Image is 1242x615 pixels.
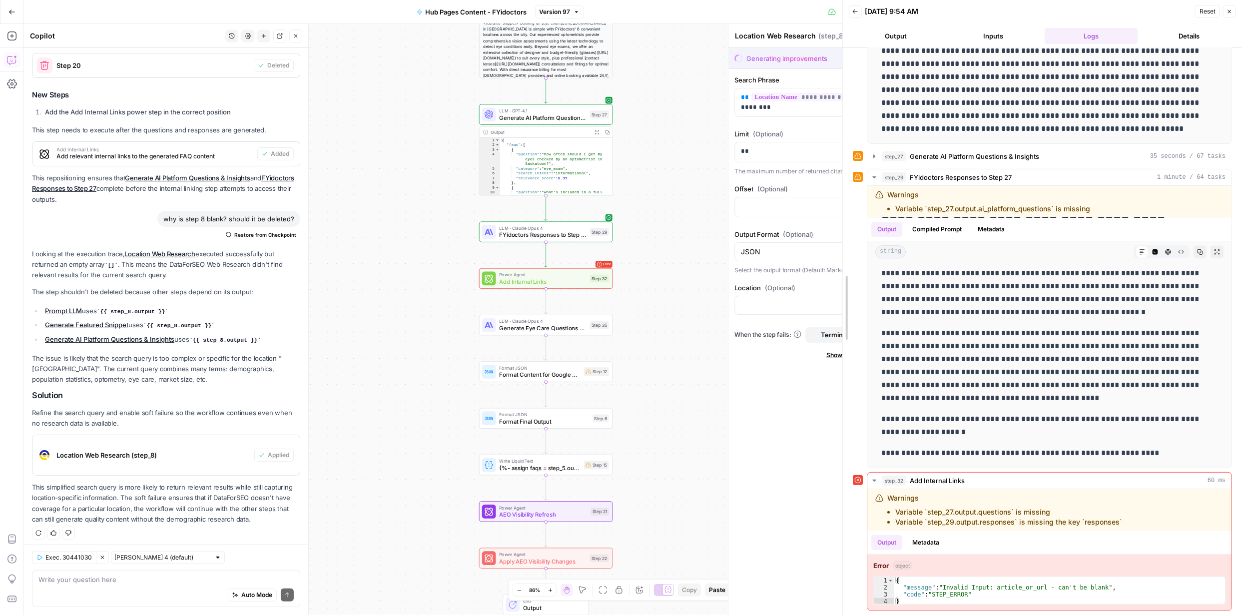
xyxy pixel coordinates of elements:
textarea: Location Web Research [735,31,816,41]
div: 7 [480,176,500,181]
input: Claude Sonnet 4 (default) [114,553,210,563]
div: Power AgentAEO Visibility RefreshStep 21 [479,501,613,522]
span: Toggle code folding, rows 1 through 112 [495,138,500,143]
div: ErrorPower AgentAdd Internal LinksStep 32 [479,268,613,289]
div: Domain Overview [40,59,89,65]
span: LLM · GPT-4.1 [499,107,587,114]
g: Edge from step_15 to step_21 [545,475,547,500]
span: Toggle code folding, rows 3 through 8 [495,147,500,152]
div: 6 [480,171,500,176]
div: Step 21 [591,508,609,516]
span: 86% [529,586,540,594]
p: The issue is likely that the search query is too complex or specific for the location "[GEOGRAPHI... [32,353,300,385]
img: logo_orange.svg [16,16,24,24]
a: Generate AI Platform Questions & Insights [125,174,250,182]
p: The maximum number of returned citations, defaults to 25 [734,166,988,176]
span: Paste [709,586,725,595]
span: LLM · Claude Opus 4 [499,318,587,325]
div: Step 6 [593,415,609,423]
li: uses [42,320,300,331]
div: LLM · Claude Opus 4FYidoctors Responses to Step 27Step 29 [479,221,613,242]
span: (Optional) [765,283,795,293]
span: {%- assign faqs = step_5.output.faqs -%} # {{ page_title }} ## Quick Summary {{ step_11.output }}... [499,464,580,472]
p: Select the output format (Default: Markdown) [734,265,988,275]
span: Generate Eye Care Questions & Insights [499,324,587,332]
img: tab_domain_overview_orange.svg [29,58,37,66]
input: JSON [741,247,970,257]
div: 5 [480,166,500,171]
span: Location Web Research (step_8) [56,450,250,460]
button: Version 97 [535,5,584,18]
span: Output [523,604,582,612]
span: (Optional) [783,229,813,239]
span: Add relevant internal links to the generated FAQ content [56,152,253,161]
label: Limit [734,129,988,139]
div: Write Liquid Text{%- assign faqs = step_5.output.faqs -%} # {{ page_title }} ## Quick Summary {{ ... [479,455,613,475]
span: (Optional) [753,129,783,139]
div: why is step 8 blank? should it be deleted? [157,211,300,227]
g: Edge from step_6 to step_15 [545,429,547,454]
button: Applied [254,449,294,462]
h3: New Steps [32,88,300,101]
li: uses [42,334,300,345]
g: Edge from step_27 to step_29 [545,196,547,221]
span: Restore from Checkpoint [234,231,296,239]
div: LLM · GPT-4.1Generate AI Platform Questions & InsightsStep 27Output{ "faqs":[ { "question":"how o... [479,104,613,195]
img: 3hnddut9cmlpnoegpdll2wmnov83 [36,447,52,463]
code: {{ step_8.output }} [143,323,215,329]
span: Copy [682,586,697,595]
span: Terminate Workflow [821,330,884,340]
label: Location [734,283,988,293]
span: When the step fails: [734,330,801,339]
code: {{ step_8.output }} [189,337,261,343]
span: Applied [268,451,289,460]
span: Exec. 30441030 [45,553,92,562]
span: Power Agent [499,271,587,278]
g: Edge from step_12 to step_6 [545,382,547,407]
g: Edge from step_21 to step_22 [545,522,547,547]
strong: Add the Add Internal Links power step in the correct position [45,108,231,116]
div: Step 22 [590,555,609,563]
span: Added [271,149,289,158]
button: Copy [678,584,701,597]
span: (Optional) [757,184,788,194]
button: Exec. 30441030 [32,551,96,564]
div: 8 [480,180,500,185]
a: Generate Featured Snippet [45,321,128,329]
span: Write Liquid Text [499,458,580,465]
label: Output Format [734,229,988,239]
button: Deleted [254,59,294,72]
span: Add Internal Links [499,277,587,286]
span: Version 97 [540,7,571,16]
div: Output [491,129,589,136]
span: Power Agent [499,504,587,511]
button: Paste [705,584,729,597]
label: Search Phrase [734,75,988,85]
span: ( step_8 ) [818,31,846,41]
h2: Solution [32,391,300,400]
p: This step needs to execute after the questions and responses are generated. [32,125,300,135]
div: Keywords by Traffic [112,59,165,65]
span: Add Internal Links [56,147,253,152]
div: Step 12 [584,367,609,376]
g: Edge from step_26 to step_12 [545,336,547,361]
div: Step 32 [590,275,609,283]
div: Step 26 [590,321,609,329]
span: Toggle code folding, rows 2 through 75 [495,142,500,147]
div: <featured-snippet> Booking an [eye exam]([URL][DOMAIN_NAME]) in [GEOGRAPHIC_DATA] is simple with ... [480,20,613,96]
div: 4 [480,152,500,166]
div: LLM · Claude Opus 4Generate Eye Care Questions & InsightsStep 26 [479,315,613,335]
p: Looking at the execution trace, executed successfully but returned an empty array . This means th... [32,249,300,281]
span: Deleted [267,61,289,70]
div: Format JSONFormat Content for Google DocsStep 12 [479,361,613,382]
div: Domain: [DOMAIN_NAME] [26,26,110,34]
span: Show Advanced Settings [826,351,896,360]
span: Auto Mode [241,591,272,600]
div: Generating improvements [746,53,827,63]
span: Format JSON [499,364,580,371]
button: Added [257,147,294,160]
div: EndOutput [479,595,613,615]
div: 1 [480,138,500,143]
span: Power Agent [499,551,587,558]
span: FYidoctors Responses to Step 27 [499,231,587,239]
